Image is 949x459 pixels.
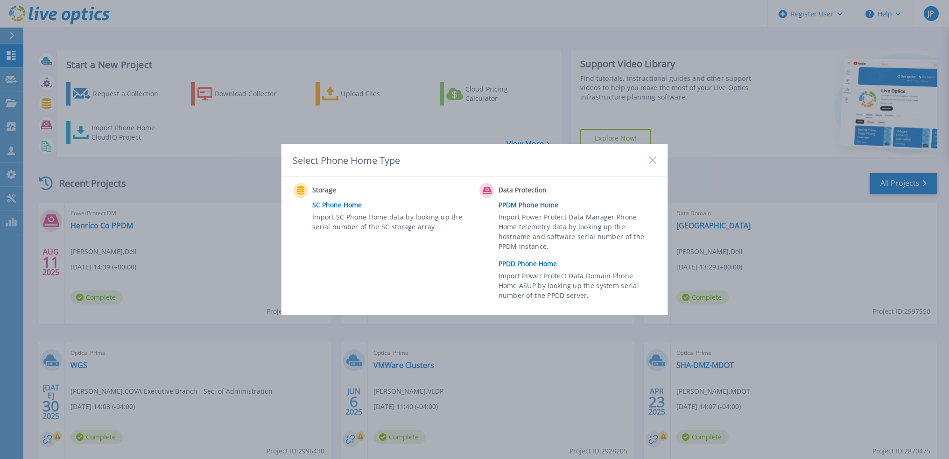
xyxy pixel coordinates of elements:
[499,198,661,212] a: PPDM Phone Home
[312,212,468,233] span: Import SC Phone Home data by looking up the serial number of the SC storage array.
[312,198,475,212] a: SC Phone Home
[499,185,591,196] span: Data Protection
[499,271,654,303] span: Import Power Protect Data Domain Phone Home ASUP by looking up the system serial number of the PP...
[499,212,654,255] span: Import Power Protect Data Manager Phone Home telemetry data by looking up the hostname and softwa...
[312,185,405,196] span: Storage
[293,154,401,167] div: Select Phone Home Type
[499,257,661,271] a: PPDD Phone Home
